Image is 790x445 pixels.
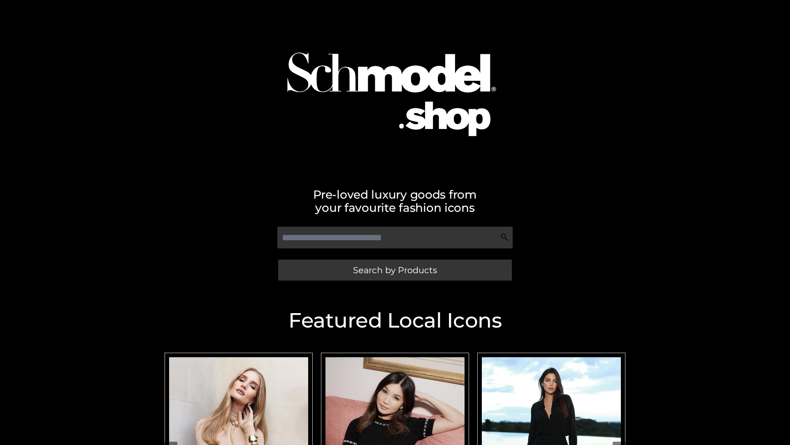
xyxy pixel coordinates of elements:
img: Search Icon [500,233,509,241]
h2: Featured Local Icons​ [160,310,630,331]
span: Search by Products [353,266,437,274]
a: Search by Products [278,260,512,281]
h2: Pre-loved luxury goods from your favourite fashion icons [160,188,630,214]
